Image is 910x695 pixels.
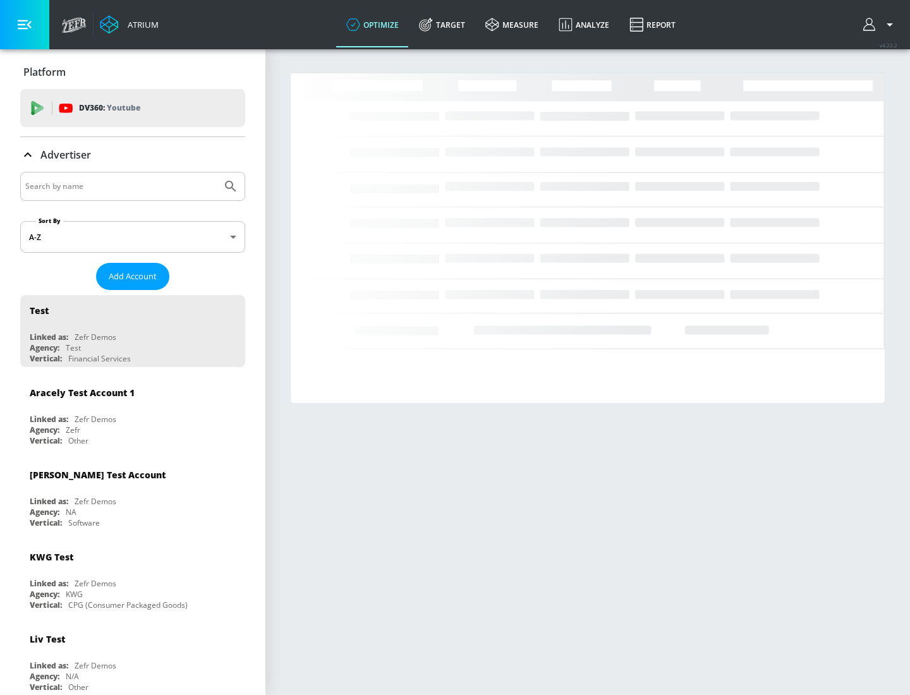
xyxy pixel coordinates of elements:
[30,660,68,671] div: Linked as:
[30,425,59,435] div: Agency:
[20,295,245,367] div: TestLinked as:Zefr DemosAgency:TestVertical:Financial Services
[75,578,116,589] div: Zefr Demos
[30,589,59,600] div: Agency:
[30,469,166,481] div: [PERSON_NAME] Test Account
[409,2,475,47] a: Target
[619,2,686,47] a: Report
[100,15,159,34] a: Atrium
[336,2,409,47] a: optimize
[30,332,68,342] div: Linked as:
[79,101,140,115] p: DV360:
[20,377,245,449] div: Aracely Test Account 1Linked as:Zefr DemosAgency:ZefrVertical:Other
[66,589,83,600] div: KWG
[25,178,217,195] input: Search by name
[30,682,62,692] div: Vertical:
[23,65,66,79] p: Platform
[20,89,245,127] div: DV360: Youtube
[549,2,619,47] a: Analyze
[40,148,91,162] p: Advertiser
[20,54,245,90] div: Platform
[66,342,81,353] div: Test
[20,137,245,172] div: Advertiser
[30,600,62,610] div: Vertical:
[30,305,49,317] div: Test
[107,101,140,114] p: Youtube
[30,342,59,353] div: Agency:
[30,507,59,517] div: Agency:
[68,517,100,528] div: Software
[30,671,59,682] div: Agency:
[30,353,62,364] div: Vertical:
[880,42,897,49] span: v 4.22.2
[66,671,79,682] div: N/A
[123,19,159,30] div: Atrium
[30,517,62,528] div: Vertical:
[475,2,549,47] a: measure
[30,435,62,446] div: Vertical:
[75,332,116,342] div: Zefr Demos
[20,221,245,253] div: A-Z
[30,414,68,425] div: Linked as:
[20,459,245,531] div: [PERSON_NAME] Test AccountLinked as:Zefr DemosAgency:NAVertical:Software
[30,551,73,563] div: KWG Test
[30,496,68,507] div: Linked as:
[96,263,169,290] button: Add Account
[75,414,116,425] div: Zefr Demos
[75,660,116,671] div: Zefr Demos
[36,217,63,225] label: Sort By
[68,600,188,610] div: CPG (Consumer Packaged Goods)
[66,507,76,517] div: NA
[30,633,65,645] div: Liv Test
[30,387,135,399] div: Aracely Test Account 1
[68,435,88,446] div: Other
[68,682,88,692] div: Other
[20,541,245,613] div: KWG TestLinked as:Zefr DemosAgency:KWGVertical:CPG (Consumer Packaged Goods)
[68,353,131,364] div: Financial Services
[109,269,157,284] span: Add Account
[75,496,116,507] div: Zefr Demos
[30,578,68,589] div: Linked as:
[66,425,80,435] div: Zefr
